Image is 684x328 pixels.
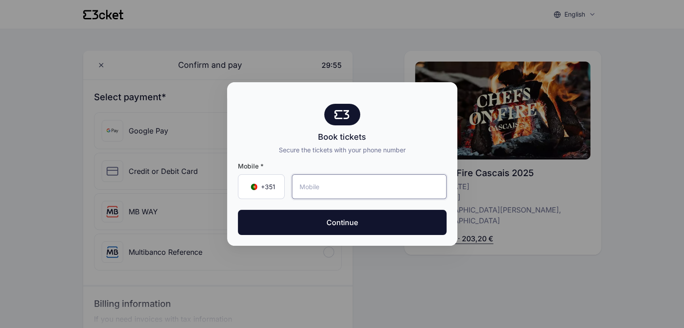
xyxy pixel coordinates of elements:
span: +351 [261,182,275,191]
input: Mobile [292,174,447,199]
div: Book tickets [279,131,406,143]
span: Mobile * [238,162,447,171]
div: Country Code Selector [238,174,285,199]
button: Continue [238,210,447,235]
div: Secure the tickets with your phone number [279,145,406,155]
